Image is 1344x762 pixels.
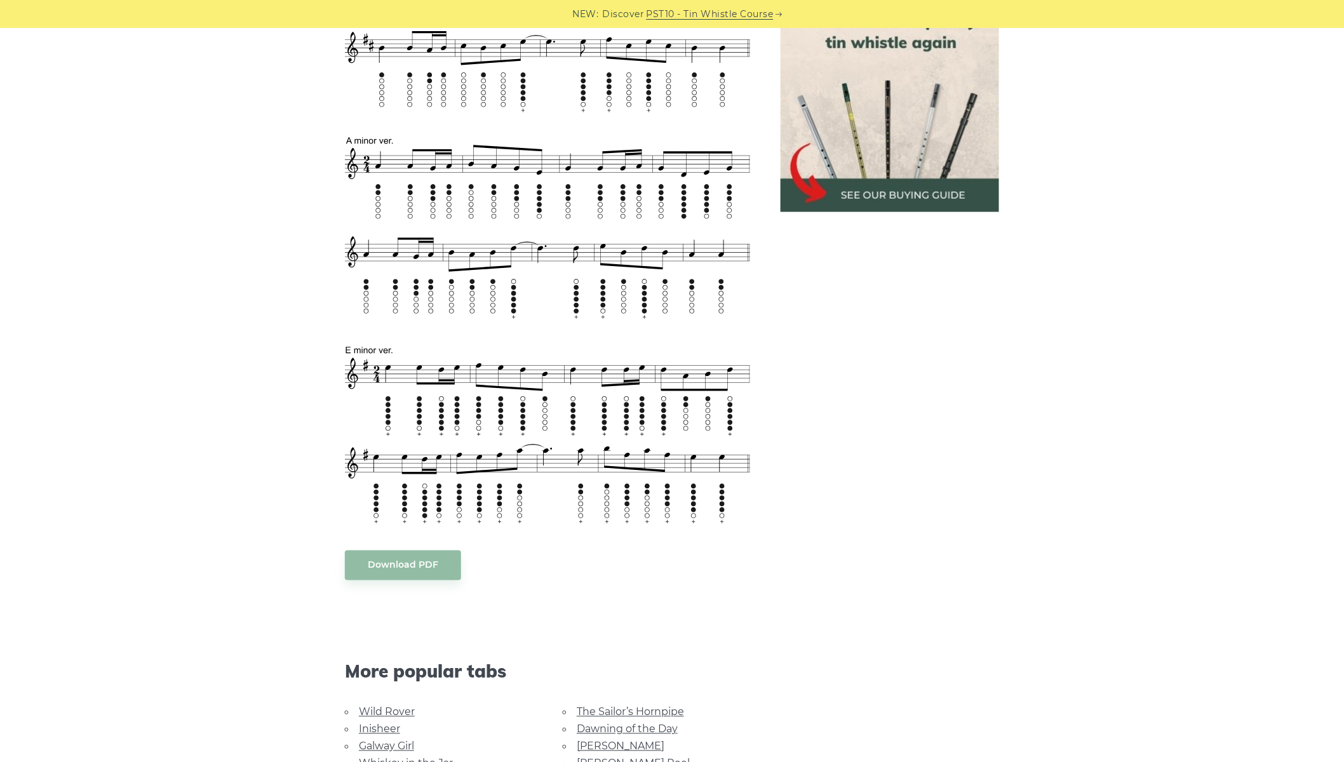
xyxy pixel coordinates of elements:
[345,551,461,580] a: Download PDF
[359,706,415,718] a: Wild Rover
[603,7,645,22] span: Discover
[359,740,414,752] a: Galway Girl
[577,706,684,718] a: The Sailor’s Hornpipe
[577,723,678,735] a: Dawning of the Day
[577,740,664,752] a: [PERSON_NAME]
[647,7,774,22] a: PST10 - Tin Whistle Course
[345,661,750,683] span: More popular tabs
[573,7,599,22] span: NEW:
[359,723,400,735] a: Inisheer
